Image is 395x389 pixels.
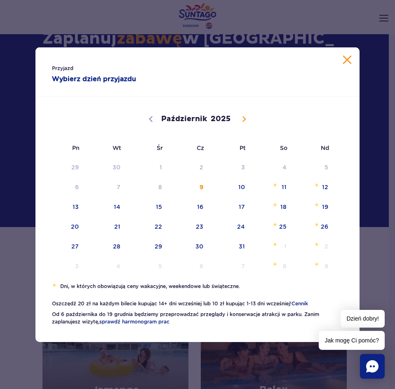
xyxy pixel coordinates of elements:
[252,138,293,157] span: So
[127,158,169,177] span: Październik 1, 2025
[44,237,85,256] span: Październik 27, 2025
[292,300,308,307] a: Cennik
[169,158,210,177] span: Październik 2, 2025
[319,331,385,350] span: Jak mogę Ci pomóc?
[85,178,127,197] span: Październik 7, 2025
[252,158,293,177] span: Październik 4, 2025
[85,197,127,216] span: Październik 14, 2025
[127,217,169,236] span: Październik 22, 2025
[52,311,343,326] li: Od 6 października do 19 grudnia będziemy przeprowadzać przeglądy i konserwacje atrakcji w parku. ...
[293,158,335,177] span: Październik 5, 2025
[210,237,252,256] span: Październik 31, 2025
[293,197,335,216] span: Październik 19, 2025
[169,217,210,236] span: Październik 23, 2025
[252,217,293,236] span: Październik 25, 2025
[169,138,210,157] span: Cz
[85,237,127,256] span: Październik 28, 2025
[341,310,385,328] span: Dzień dobry!
[252,257,293,276] span: Listopad 8, 2025
[85,217,127,236] span: Październik 21, 2025
[85,138,127,157] span: Wt
[127,138,169,157] span: Śr
[293,178,335,197] span: Październik 12, 2025
[252,237,293,256] span: Listopad 1, 2025
[293,138,335,157] span: Nd
[210,138,252,157] span: Pt
[210,257,252,276] span: Listopad 7, 2025
[360,354,385,379] div: Chat
[169,197,210,216] span: Październik 16, 2025
[44,158,85,177] span: Wrzesień 29, 2025
[52,300,343,307] li: Oszczędź 20 zł na każdym bilecie kupując 14+ dni wcześniej lub 10 zł kupując 1-13 dni wcześniej!
[52,64,181,73] span: Przyjazd
[343,56,351,64] button: Zamknij kalendarz
[127,257,169,276] span: Listopad 5, 2025
[210,197,252,216] span: Październik 17, 2025
[293,257,335,276] span: Listopad 9, 2025
[210,217,252,236] span: Październik 24, 2025
[252,197,293,216] span: Październik 18, 2025
[210,158,252,177] span: Październik 3, 2025
[252,178,293,197] span: Październik 11, 2025
[127,197,169,216] span: Październik 15, 2025
[85,158,127,177] span: Wrzesień 30, 2025
[293,237,335,256] span: Listopad 2, 2025
[169,178,210,197] span: Październik 9, 2025
[85,257,127,276] span: Listopad 4, 2025
[52,283,343,290] li: Dni, w których obowiązują ceny wakacyjne, weekendowe lub świąteczne.
[44,257,85,276] span: Listopad 3, 2025
[44,138,85,157] span: Pn
[44,217,85,236] span: Październik 20, 2025
[169,257,210,276] span: Listopad 6, 2025
[210,178,252,197] span: Październik 10, 2025
[44,197,85,216] span: Październik 13, 2025
[99,319,169,325] a: sprawdź harmonogram prac
[52,74,181,84] strong: Wybierz dzień przyjazdu
[293,217,335,236] span: Październik 26, 2025
[127,178,169,197] span: Październik 8, 2025
[127,237,169,256] span: Październik 29, 2025
[169,237,210,256] span: Październik 30, 2025
[44,178,85,197] span: Październik 6, 2025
